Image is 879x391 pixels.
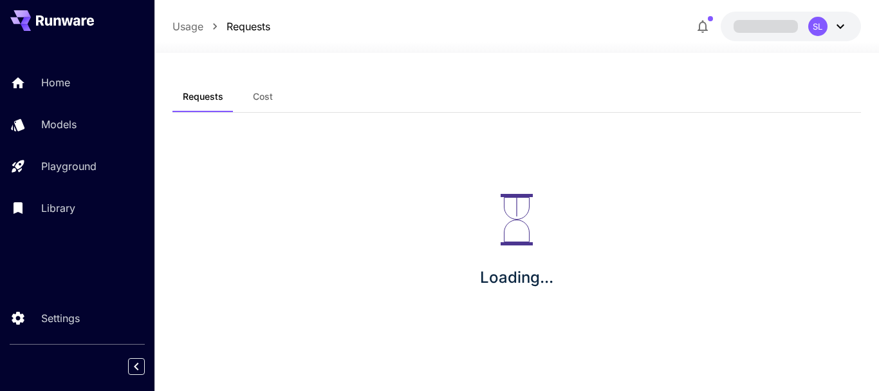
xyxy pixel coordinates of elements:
p: Settings [41,310,80,326]
button: SL [721,12,861,41]
a: Requests [227,19,270,34]
p: Home [41,75,70,90]
p: Playground [41,158,97,174]
p: Loading... [480,266,553,289]
p: Library [41,200,75,216]
span: Cost [253,91,273,102]
a: Usage [172,19,203,34]
span: Requests [183,91,223,102]
div: SL [808,17,828,36]
nav: breadcrumb [172,19,270,34]
button: Collapse sidebar [128,358,145,375]
div: Collapse sidebar [138,355,154,378]
p: Models [41,117,77,132]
